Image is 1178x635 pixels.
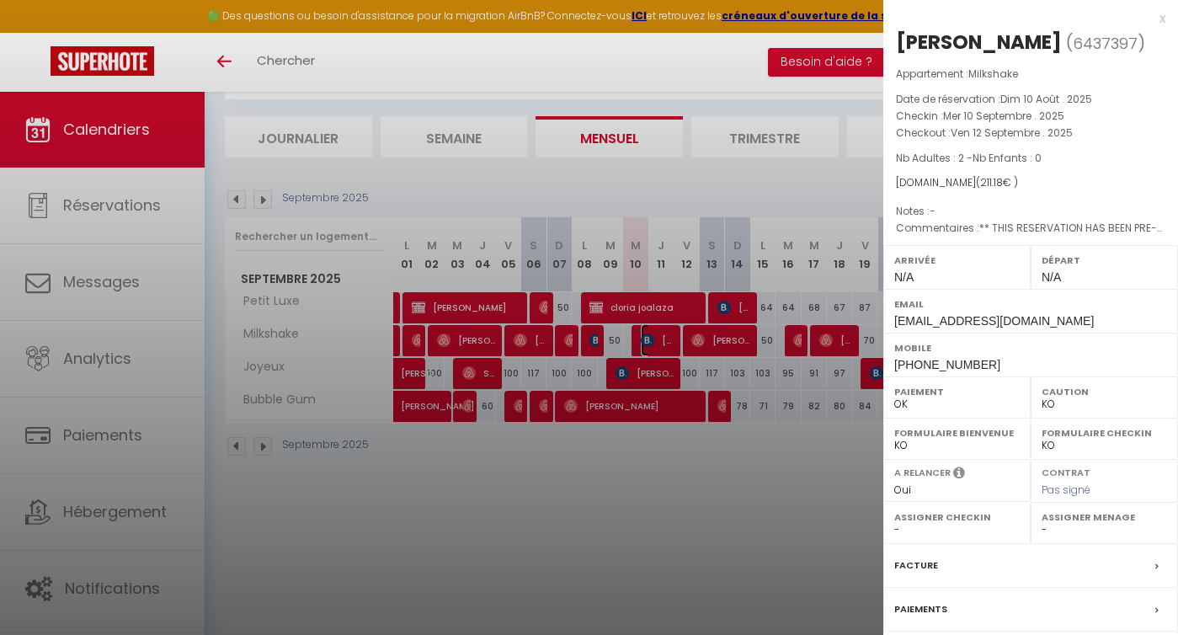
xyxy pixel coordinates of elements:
p: Date de réservation : [896,91,1165,108]
span: Nb Adultes : 2 - [896,151,1042,165]
label: Assigner Checkin [894,509,1020,526]
div: [PERSON_NAME] [896,29,1062,56]
label: Formulaire Checkin [1042,424,1167,441]
label: A relancer [894,466,951,480]
span: N/A [1042,270,1061,284]
span: Dim 10 Août . 2025 [1000,92,1092,106]
label: Email [894,296,1167,312]
span: [PHONE_NUMBER] [894,358,1000,371]
p: Notes : [896,203,1165,220]
span: 211.18 [980,175,1003,189]
span: Ven 12 Septembre . 2025 [951,125,1073,140]
span: Nb Enfants : 0 [973,151,1042,165]
label: Départ [1042,252,1167,269]
span: - [930,204,935,218]
span: Pas signé [1042,483,1090,497]
div: [DOMAIN_NAME] [896,175,1165,191]
p: Checkout : [896,125,1165,141]
button: Ouvrir le widget de chat LiveChat [13,7,64,57]
div: x [883,8,1165,29]
span: Mer 10 Septembre . 2025 [943,109,1064,123]
span: 6437397 [1073,33,1138,54]
span: ( € ) [976,175,1018,189]
label: Assigner Menage [1042,509,1167,526]
p: Commentaires : [896,220,1165,237]
label: Paiement [894,383,1020,400]
span: [EMAIL_ADDRESS][DOMAIN_NAME] [894,314,1094,328]
label: Mobile [894,339,1167,356]
p: Checkin : [896,108,1165,125]
label: Caution [1042,383,1167,400]
span: N/A [894,270,914,284]
label: Formulaire Bienvenue [894,424,1020,441]
label: Facture [894,557,938,574]
label: Arrivée [894,252,1020,269]
label: Contrat [1042,466,1090,477]
span: ( ) [1066,31,1145,55]
i: Sélectionner OUI si vous souhaiter envoyer les séquences de messages post-checkout [953,466,965,484]
p: Appartement : [896,66,1165,83]
label: Paiements [894,600,947,618]
span: Milkshake [968,67,1018,81]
